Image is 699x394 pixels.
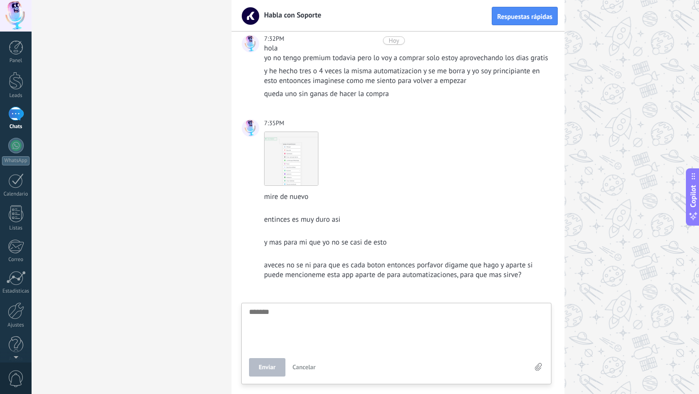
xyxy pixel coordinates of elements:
[2,124,30,130] div: Chats
[264,53,549,63] div: yo no tengo premium todavia pero lo voy a comprar solo estoy aprovechando los dias gratis
[2,156,30,165] div: WhatsApp
[264,238,549,247] div: y mas para mi que yo no se casi de esto
[2,191,30,197] div: Calendario
[265,132,318,185] img: 98961784-ed2b-4202-b950-05a4a01a07ed
[2,93,30,99] div: Leads
[264,261,549,280] div: aveces no se ni para que es cada boton entonces porfavor digame que hago y aparte si puede mencio...
[389,36,399,45] div: Hoy
[264,215,549,225] div: entinces es muy duro asi
[264,66,549,86] div: y he hecho tres o 4 veces la misma automatizacion y se me borra y yo soy principiante en esto ent...
[264,89,549,99] div: queda uno sin ganas de hacer la compra
[2,58,30,64] div: Panel
[289,358,320,377] button: Cancelar
[242,35,259,52] span: Mateo
[264,44,549,53] div: hola
[264,118,286,128] div: 7:35PM
[2,225,30,231] div: Listas
[688,185,698,208] span: Copilot
[249,358,285,377] button: Enviar
[2,257,30,263] div: Correo
[242,119,259,137] span: Mateo
[259,364,276,371] span: Enviar
[492,7,558,25] button: Respuestas rápidas
[2,322,30,328] div: Ajustes
[497,13,552,20] span: Respuestas rápidas
[264,34,286,44] div: 7:32PM
[258,11,321,20] span: Habla con Soporte
[2,288,30,295] div: Estadísticas
[293,363,316,371] span: Cancelar
[264,192,549,202] div: mire de nuevo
